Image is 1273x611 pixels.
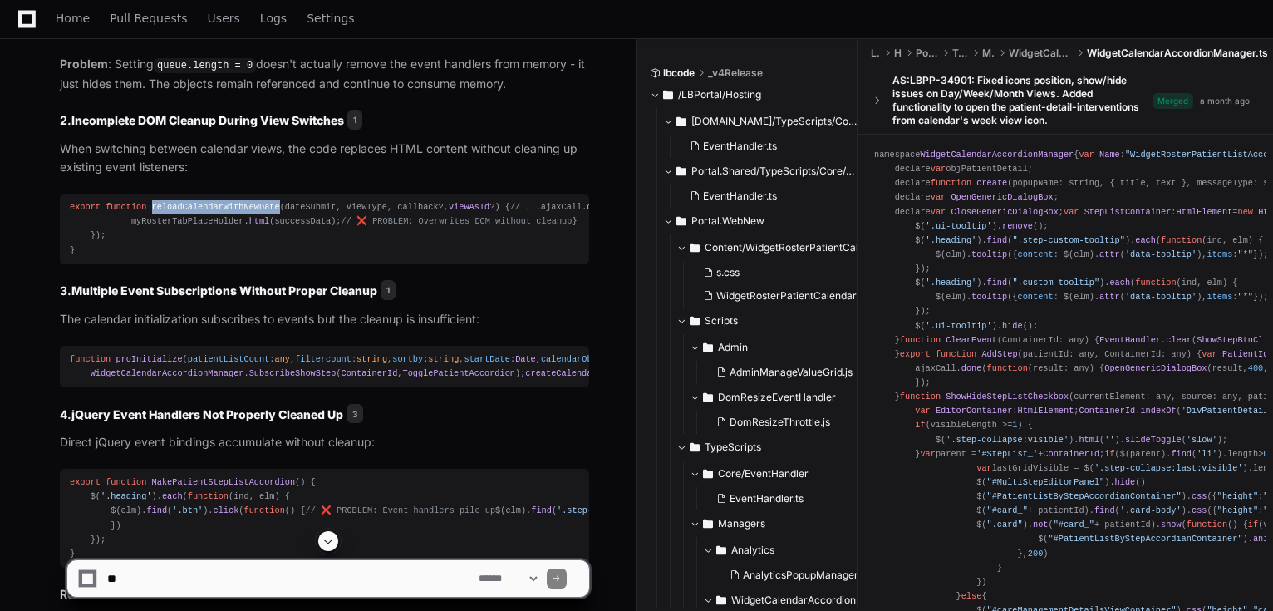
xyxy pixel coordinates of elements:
[1104,363,1207,373] span: OpenGenericDialogBox
[703,514,713,534] svg: Directory
[381,280,396,300] span: 1
[976,449,1038,459] span: '#StepList_'
[708,67,763,80] span: _v4Release
[428,354,459,364] span: string
[60,55,589,93] p: : Setting doesn't actually remove the event handlers from memory - it just hides them. The object...
[249,216,270,226] span: html
[690,384,872,411] button: DomResizeEventHandler
[920,449,935,459] span: var
[106,477,146,487] span: function
[676,308,872,334] button: Scripts
[663,108,858,135] button: [DOMAIN_NAME]/TypeScripts/Core/EventHandler
[676,111,686,131] svg: Directory
[718,467,809,480] span: Core/EventHandler
[1064,207,1079,217] span: var
[1033,363,1089,373] span: result: any
[705,241,872,254] span: Content/WidgetRosterPatientCalendarStyle
[1207,249,1233,259] span: items
[1153,93,1193,109] span: Merged
[233,491,274,501] span: ind, elm
[1237,207,1252,217] span: new
[987,520,1023,530] span: ".card"
[730,416,830,429] span: DomResizeThrottle.js
[915,406,930,416] span: var
[1217,505,1258,515] span: "height"
[101,491,152,501] span: '.heading'
[696,261,874,284] button: s.css
[981,349,1017,359] span: AddStep
[1079,150,1094,160] span: var
[1018,406,1074,416] span: HtmlElement
[976,463,991,473] span: var
[946,335,997,345] span: ClearEvent
[690,311,700,331] svg: Directory
[936,406,1012,416] span: EditorContainer
[152,477,296,487] span: MakePatientStepListAccordion
[683,185,848,208] button: EventHandler.ts
[915,420,925,430] span: if
[703,387,713,407] svg: Directory
[690,334,872,361] button: Admin
[1002,335,1084,345] span: ContainerId: any
[892,74,1153,127] div: AS:LBPP-34901: Fixed icons position, show/hide issues on Day/Week/Month Views. Added functionalit...
[1125,292,1197,302] span: 'data-tooltip'
[356,354,387,364] span: string
[60,310,589,329] p: The calendar initialization subscribes to events but the cleanup is insufficient:
[650,81,845,108] button: /LBPortal/Hosting
[1125,435,1182,445] span: slideToggle
[285,202,495,212] span: dateSubmit, viewType, callback?, ?
[946,435,1069,445] span: '.step-collapse:visible'
[70,200,579,258] div: ( ) { ajaxCall. ( ( ) { (successData. > ) { myRosterTabPlaceHolder. (successData); } }); }
[1161,520,1182,530] span: show
[676,161,686,181] svg: Directory
[971,292,1007,302] span: tooltip
[926,321,992,331] span: '.ui-tooltip'
[1094,505,1115,515] span: find
[172,505,203,515] span: '.btn'
[926,235,977,245] span: '.heading'
[730,492,804,505] span: EventHandler.ts
[525,368,632,378] span: createCalendarManager
[60,111,589,131] h3: 2.
[249,368,337,378] span: SubscribeShowStep
[987,363,1028,373] span: function
[305,505,495,515] span: // ❌ PROBLEM: Event handlers pile up
[1177,207,1233,217] span: HtmlElement
[208,13,240,23] span: Users
[900,392,941,402] span: function
[705,314,738,328] span: Scripts
[987,278,1008,288] span: find
[987,505,1028,515] span: "#card_"
[70,475,579,561] div: ( ) { $( ). ( ( ) { $(elm). ( ). ( ( ) { $(elm). ( ). (); }) }); }
[71,407,343,421] strong: jQuery Event Handlers Not Properly Cleaned Up
[70,354,111,364] span: function
[663,208,858,234] button: Portal.WebNew
[70,352,579,381] div: ( ) { . ( ) . ( , ); (calendarObject) (calendarObject. . , calendarObject. . , calendarObject. . ...
[1135,235,1156,245] span: each
[987,477,1105,487] span: "#MultiStepEditorPanel"
[1104,435,1114,445] span: ''
[1043,449,1099,459] span: ContainerId
[931,178,971,188] span: function
[541,354,612,364] span: calendarObject
[900,335,941,345] span: function
[976,178,1007,188] span: create
[60,406,589,426] h3: 4.
[716,266,740,279] span: s.css
[691,165,858,178] span: Portal.Shared/TypeScripts/Core/EventHandler
[162,491,183,501] span: each
[676,211,686,231] svg: Directory
[676,234,872,261] button: Content/WidgetRosterPatientCalendarStyle
[1217,491,1258,501] span: "height"
[1018,292,1054,302] span: content
[1192,491,1207,501] span: css
[691,115,858,128] span: [DOMAIN_NAME]/TypeScripts/Core/EventHandler
[1012,235,1125,245] span: ".step-custom-tooltip"
[951,192,1053,202] span: OpenGenericDialogBox
[342,368,398,378] span: ContainerId
[676,434,872,461] button: TypeScripts
[91,368,244,378] span: WidgetCalendarAccordionManager
[971,249,1007,259] span: tooltip
[260,13,287,23] span: Logs
[1023,349,1187,359] span: patientId: any, ContainerId: any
